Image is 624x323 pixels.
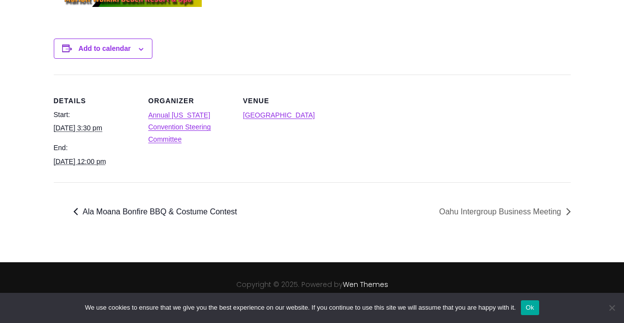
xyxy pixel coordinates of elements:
[54,109,137,121] dt: Start:
[85,303,515,313] span: We use cookies to ensure that we give you the best experience on our website. If you continue to ...
[343,280,388,289] a: Wen Themes
[54,204,571,219] nav: Event Navigation
[54,124,103,132] abbr: 2025-10-30
[521,300,539,315] button: Ok
[243,111,315,119] a: [GEOGRAPHIC_DATA]
[607,303,617,313] span: No
[78,44,131,52] button: View links to add events to your calendar
[434,207,570,216] a: Oahu Intergroup Business Meeting
[54,158,106,165] abbr: 2025-11-02
[31,280,593,290] p: Copyright © 2025. Powered by
[54,142,137,154] dt: End:
[148,111,211,143] a: Annual [US_STATE] Convention Steering Committee
[73,207,243,216] a: Ala Moana Bonfire BBQ & Costume Contest
[148,96,231,105] h2: Organizer
[243,96,326,105] h2: Venue
[54,96,137,105] h2: Details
